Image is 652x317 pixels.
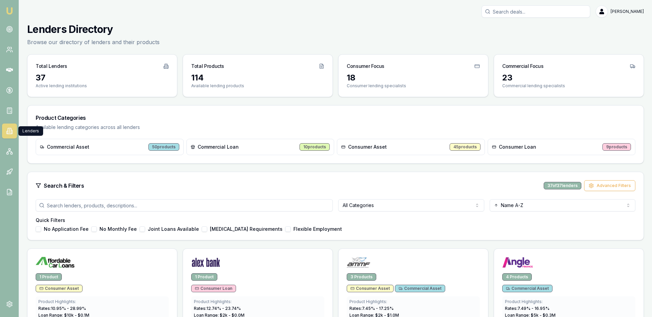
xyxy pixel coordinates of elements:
span: Consumer Loan [499,144,536,150]
div: Lenders [18,126,43,136]
span: Rates: 7.49 % - 16.95 % [505,306,549,311]
h1: Lenders Directory [27,23,160,35]
span: Commercial Asset [399,286,441,291]
label: [MEDICAL_DATA] Requirements [210,227,283,231]
div: 23 [502,72,635,83]
span: [PERSON_NAME] [611,9,644,14]
div: 1 Product [36,273,62,281]
img: emu-icon-u.png [5,7,14,15]
img: Alex Bank logo [191,257,220,268]
p: Consumer lending specialists [347,83,480,89]
span: Rates: 7.45 % - 17.25 % [349,306,394,311]
p: Active lending institutions [36,83,169,89]
span: Consumer Asset [350,286,390,291]
h3: Product Categories [36,114,635,122]
div: 3 Products [347,273,376,281]
div: Product Highlights: [38,299,166,304]
div: 37 [36,72,169,83]
div: 50 products [148,143,179,151]
h3: Commercial Focus [502,63,543,70]
p: Available lending products [191,83,324,89]
div: 45 products [450,143,481,151]
span: Rates: 10.95 % - 28.99 % [38,306,86,311]
div: 1 Product [191,273,217,281]
h3: Total Lenders [36,63,67,70]
h3: Consumer Focus [347,63,384,70]
p: Commercial lending specialists [502,83,635,89]
img: Angle Finance logo [502,257,533,268]
input: Search deals [482,5,590,18]
img: AMMF logo [347,257,370,268]
span: Consumer Asset [39,286,79,291]
label: No Monthly Fee [99,227,137,231]
button: Advanced Filters [584,180,635,191]
span: Commercial Asset [47,144,89,150]
p: Available lending categories across all lenders [36,124,635,131]
span: Consumer Asset [348,144,387,150]
label: Joint Loans Available [148,227,199,231]
div: Product Highlights: [349,299,477,304]
span: Commercial Asset [506,286,549,291]
div: Product Highlights: [505,299,633,304]
div: 18 [347,72,480,83]
div: 10 products [300,143,330,151]
h4: Quick Filters [36,217,635,224]
span: Consumer Loan [195,286,232,291]
div: Product Highlights: [194,299,322,304]
label: No Application Fee [44,227,89,231]
img: Affordable Car Loans logo [36,257,74,268]
span: Rates: 12.74 % - 23.74 % [194,306,241,311]
input: Search lenders, products, descriptions... [36,199,333,211]
div: 9 products [602,143,631,151]
div: 4 Products [502,273,532,281]
div: 37 of 37 lenders [544,182,581,189]
div: 114 [191,72,324,83]
p: Browse our directory of lenders and their products [27,38,160,46]
h3: Total Products [191,63,224,70]
span: Commercial Loan [198,144,239,150]
h3: Search & Filters [44,182,84,190]
label: Flexible Employment [293,227,342,231]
